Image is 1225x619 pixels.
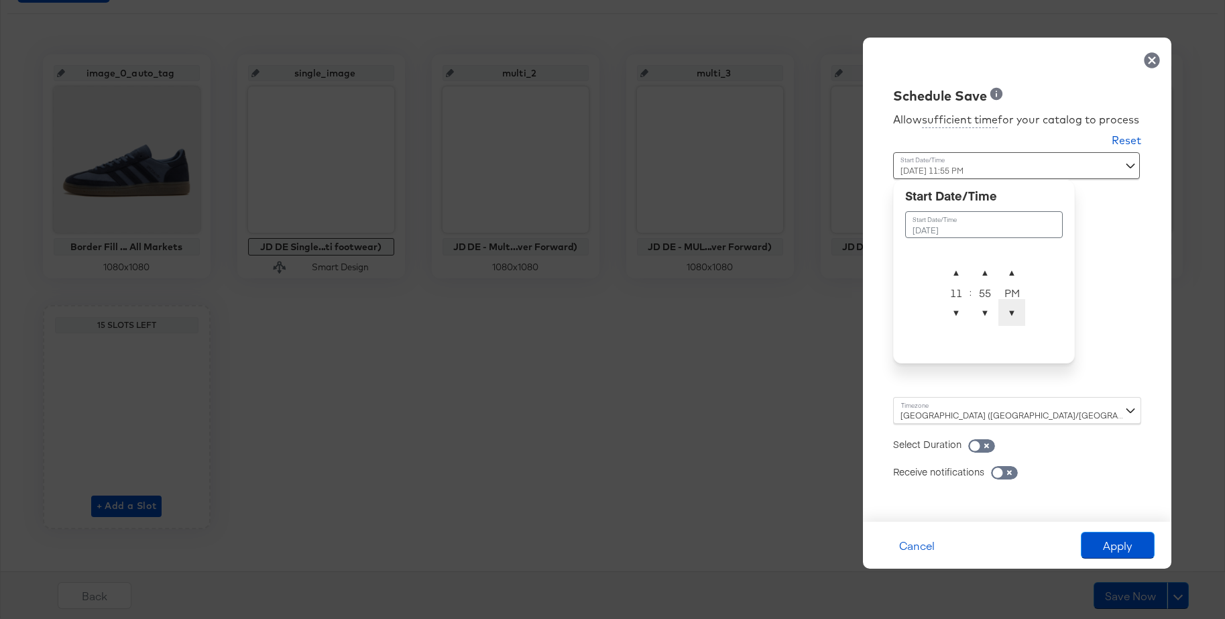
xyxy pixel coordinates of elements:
button: Reset [1112,133,1141,152]
span: ▲ [943,259,970,286]
div: Receive notifications [893,465,984,478]
div: Schedule Save [893,87,987,106]
span: ▼ [943,299,970,326]
span: ▲ [972,259,998,286]
div: Select Duration [893,437,961,451]
button: Apply [1081,532,1155,559]
span: ▲ [998,259,1025,286]
span: ▼ [998,299,1025,326]
span: ▼ [972,299,998,326]
button: Cancel [880,532,953,559]
div: 11 [943,286,970,299]
div: Allow for your catalog to process [893,112,1141,128]
span: [GEOGRAPHIC_DATA] ([GEOGRAPHIC_DATA]/[GEOGRAPHIC_DATA]) [900,410,1167,420]
div: : [970,259,972,326]
td: [DATE] [905,211,1063,238]
div: 55 [972,286,998,299]
div: sufficient time [922,112,998,128]
div: Reset [1112,133,1141,148]
div: PM [998,286,1025,299]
